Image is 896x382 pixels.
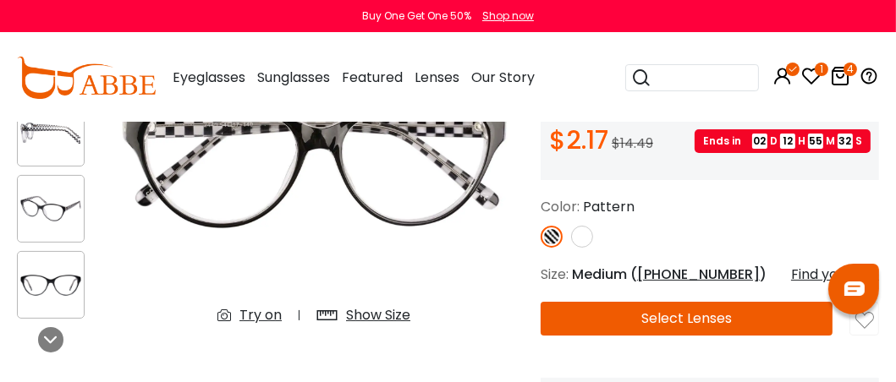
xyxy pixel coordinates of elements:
[808,134,823,149] span: 55
[415,68,459,87] span: Lenses
[471,68,535,87] span: Our Story
[173,68,245,87] span: Eyeglasses
[342,68,403,87] span: Featured
[239,305,282,325] div: Try on
[826,134,835,149] span: M
[549,122,608,158] span: $2.17
[541,197,580,216] span: Color:
[815,63,828,76] i: 1
[17,57,156,99] img: abbeglasses.com
[844,281,865,296] img: chat
[572,265,767,284] span: Medium ( )
[830,69,850,89] a: 4
[482,8,534,24] div: Shop now
[844,63,857,76] i: 4
[474,8,534,23] a: Shop now
[583,197,635,216] span: Pattern
[703,134,750,149] span: Ends in
[541,265,569,284] span: Size:
[801,69,822,89] a: 1
[780,134,795,149] span: 12
[612,134,653,153] span: $14.49
[752,134,767,149] span: 02
[791,265,879,285] div: Find your size
[770,134,778,149] span: D
[257,68,330,87] span: Sunglasses
[541,302,833,336] button: Select Lenses
[855,134,862,149] span: S
[798,134,805,149] span: H
[18,193,84,226] img: Flame Pattern Plastic Eyeglasses , UniversalBridgeFit Frames from ABBE Glasses
[18,269,84,302] img: Flame Pattern Plastic Eyeglasses , UniversalBridgeFit Frames from ABBE Glasses
[855,311,874,330] img: like
[346,305,410,325] div: Show Size
[18,117,84,150] img: Flame Pattern Plastic Eyeglasses , UniversalBridgeFit Frames from ABBE Glasses
[838,134,853,149] span: 32
[637,265,760,284] span: [PHONE_NUMBER]
[362,8,471,24] div: Buy One Get One 50%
